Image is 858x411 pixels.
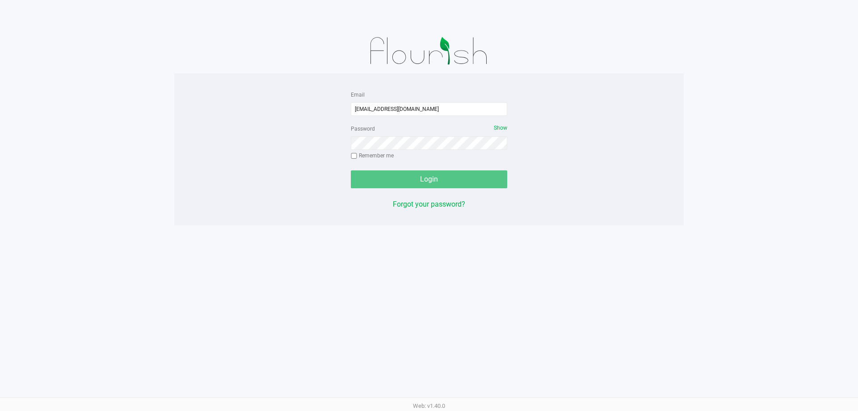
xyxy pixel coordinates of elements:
button: Forgot your password? [393,199,465,210]
span: Web: v1.40.0 [413,403,445,409]
label: Remember me [351,152,394,160]
input: Remember me [351,153,357,159]
label: Password [351,125,375,133]
label: Email [351,91,365,99]
span: Show [494,125,507,131]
